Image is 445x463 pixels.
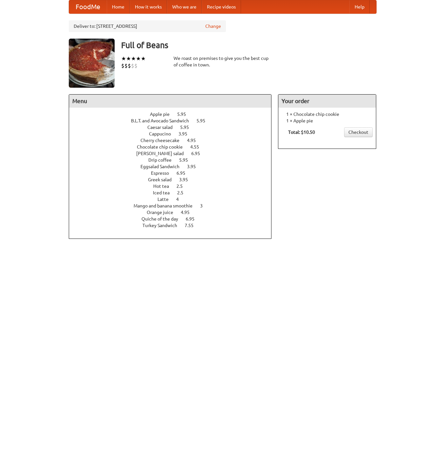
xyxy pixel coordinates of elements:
[288,130,315,135] b: Total: $10.50
[134,203,215,208] a: Mango and banana smoothie 3
[131,118,195,123] span: B.L.T. and Avocado Sandwich
[176,197,185,202] span: 4
[148,177,200,182] a: Greek salad 3.95
[278,95,376,108] h4: Your order
[151,170,197,176] a: Espresso 6.95
[141,216,207,222] a: Quiche of the day 6.95
[140,138,186,143] span: Cherry cheesecake
[196,118,212,123] span: 5.95
[158,197,191,202] a: Latte 4
[69,39,115,88] img: angular.jpg
[153,190,176,195] span: Iced tea
[177,112,193,117] span: 5.95
[177,190,190,195] span: 2.5
[187,164,202,169] span: 3.95
[131,62,134,69] li: $
[185,223,200,228] span: 7.55
[148,177,178,182] span: Greek salad
[167,0,202,13] a: Who we are
[147,210,202,215] a: Orange juice 4.95
[128,62,131,69] li: $
[187,138,202,143] span: 4.95
[69,20,226,32] div: Deliver to: [STREET_ADDRESS]
[200,203,209,208] span: 3
[186,216,201,222] span: 6.95
[176,170,192,176] span: 6.95
[130,0,167,13] a: How it works
[147,125,179,130] span: Caesar salad
[150,112,176,117] span: Apple pie
[121,62,124,69] li: $
[153,184,176,189] span: Hot tea
[349,0,370,13] a: Help
[148,157,200,163] a: Drip coffee 5.95
[190,144,206,150] span: 4.55
[141,55,146,62] li: ★
[126,55,131,62] li: ★
[178,131,194,136] span: 3.95
[148,157,178,163] span: Drip coffee
[181,210,196,215] span: 4.95
[107,0,130,13] a: Home
[150,112,198,117] a: Apple pie 5.95
[136,151,190,156] span: [PERSON_NAME] salad
[153,184,195,189] a: Hot tea 2.5
[137,144,211,150] a: Chocolate chip cookie 4.55
[121,55,126,62] li: ★
[179,177,195,182] span: 3.95
[142,223,184,228] span: Turkey Sandwich
[176,184,189,189] span: 2.5
[147,125,201,130] a: Caesar salad 5.95
[136,151,212,156] a: [PERSON_NAME] salad 6.95
[282,117,373,124] li: 1 × Apple pie
[158,197,175,202] span: Latte
[121,39,377,52] h3: Full of Beans
[179,157,195,163] span: 5.95
[153,190,195,195] a: Iced tea 2.5
[147,210,180,215] span: Orange juice
[140,164,186,169] span: Eggsalad Sandwich
[69,95,271,108] h4: Menu
[137,144,189,150] span: Chocolate chip cookie
[174,55,272,68] div: We roast on premises to give you the best cup of coffee in town.
[141,216,185,222] span: Quiche of the day
[191,151,207,156] span: 6.95
[142,223,206,228] a: Turkey Sandwich 7.55
[205,23,221,29] a: Change
[136,55,141,62] li: ★
[149,131,177,136] span: Cappucino
[134,203,199,208] span: Mango and banana smoothie
[131,118,217,123] a: B.L.T. and Avocado Sandwich 5.95
[202,0,241,13] a: Recipe videos
[131,55,136,62] li: ★
[180,125,195,130] span: 5.95
[151,170,176,176] span: Espresso
[124,62,128,69] li: $
[134,62,138,69] li: $
[344,127,373,137] a: Checkout
[69,0,107,13] a: FoodMe
[149,131,199,136] a: Cappucino 3.95
[140,138,208,143] a: Cherry cheesecake 4.95
[140,164,208,169] a: Eggsalad Sandwich 3.95
[282,111,373,117] li: 1 × Chocolate chip cookie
